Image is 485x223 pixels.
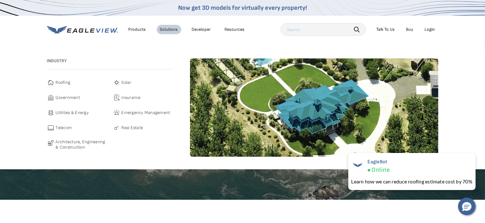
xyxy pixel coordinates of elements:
[47,124,107,132] a: Telecom
[56,94,80,101] span: Government
[47,124,55,132] img: telecom-icon.svg
[122,79,131,86] span: Solar
[113,94,120,101] img: insurance-icon.svg
[56,124,72,132] span: Telecom
[113,109,172,117] a: Emergency Management
[47,79,55,86] img: roofing-icon.svg
[47,139,107,150] a: Architecture, Engineering & Construction
[458,198,476,215] button: Hello, have a question? Let’s chat.
[113,79,172,86] a: Solar
[225,27,245,32] div: Resources
[192,27,211,32] a: Developer
[160,27,178,32] div: Solutions
[281,23,366,36] input: Search
[113,79,120,86] img: solar-icon.svg
[113,124,172,132] a: Real Estate
[47,109,55,117] img: utilities-icon.svg
[56,79,71,86] span: Roofing
[47,94,107,101] a: Government
[47,109,107,117] a: Utilities & Energy
[122,124,143,132] span: Real Estate
[56,109,89,117] span: Utilities & Energy
[47,139,55,147] img: architecture-icon.svg
[113,124,120,132] img: real-estate-icon.svg
[47,58,172,64] h3: Industry
[368,159,390,165] span: EagleBot
[129,27,146,32] div: Products
[113,109,120,117] img: emergency-icon.svg
[178,4,307,12] a: Now get 3D models for virtually every property!
[351,159,364,171] img: EagleBot
[377,27,395,32] div: Talk To Us
[425,27,435,32] div: Login
[122,94,141,101] span: Insurance
[372,166,390,174] span: Online
[47,79,107,86] a: Roofing
[190,58,438,157] img: roofing-image-1.webp
[56,139,107,150] span: Architecture, Engineering & Construction
[47,94,55,101] img: government-icon.svg
[113,94,172,101] a: Insurance
[351,178,472,185] div: Learn how we can reduce roofing estimate cost by 70%
[122,109,170,117] span: Emergency Management
[406,27,414,32] a: Buy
